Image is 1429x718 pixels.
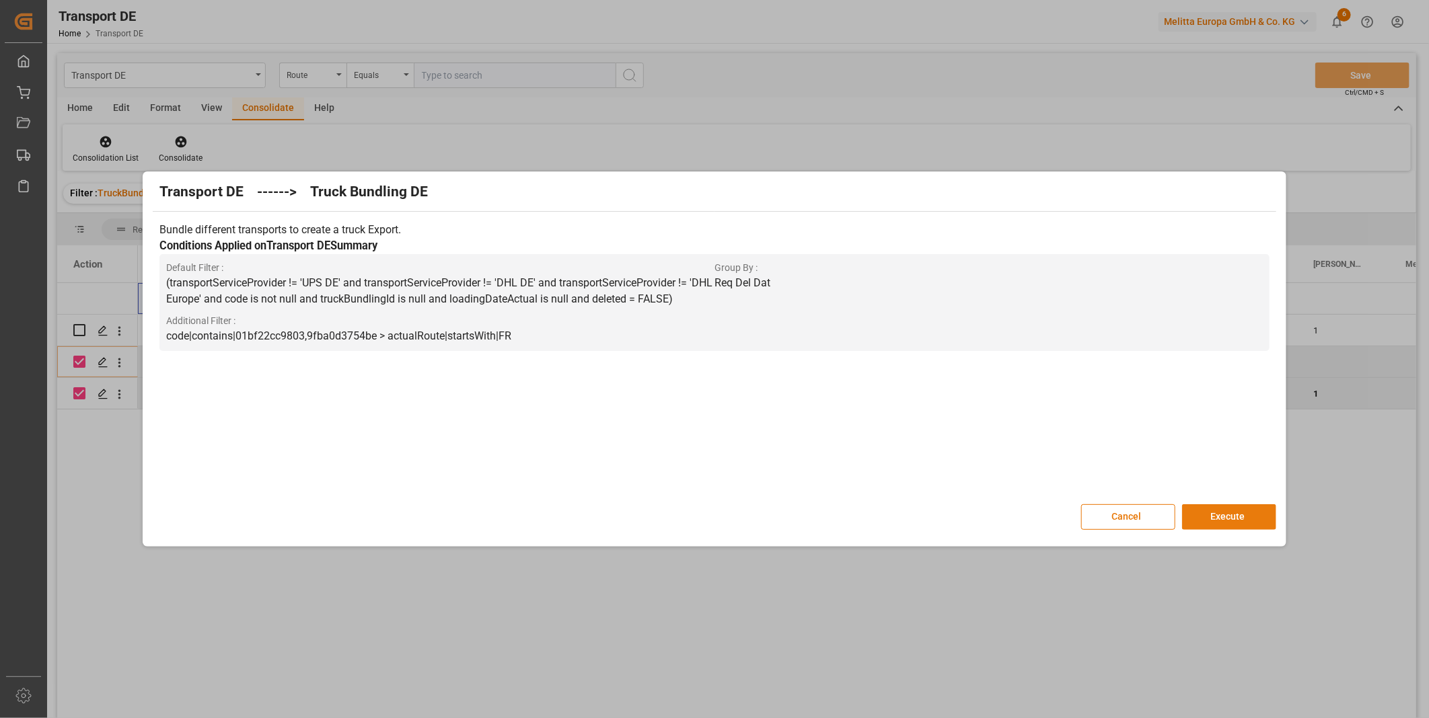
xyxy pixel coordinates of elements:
h3: Conditions Applied on Transport DE Summary [159,238,1269,255]
button: Execute [1182,504,1276,530]
span: Group By : [714,261,1263,275]
span: Additional Filter : [166,314,714,328]
span: Default Filter : [166,261,714,275]
h2: Transport DE [159,182,244,203]
h2: Truck Bundling DE [310,182,428,203]
button: Cancel [1081,504,1175,530]
p: Bundle different transports to create a truck Export. [159,222,1269,238]
h2: ------> [257,182,297,203]
p: Req Del Dat [714,275,1263,291]
p: code|contains|01bf22cc9803,9fba0d3754be > actualRoute|startsWith|FR [166,328,714,344]
p: (transportServiceProvider != 'UPS DE' and transportServiceProvider != 'DHL DE' and transportServi... [166,275,714,307]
